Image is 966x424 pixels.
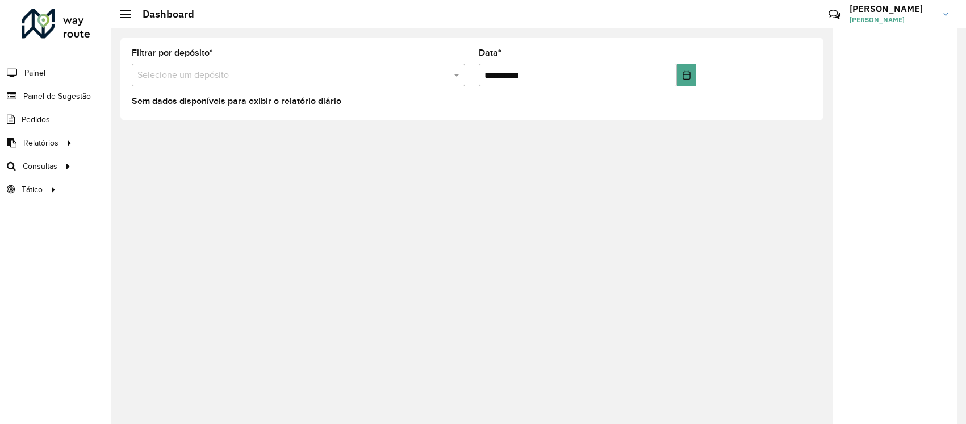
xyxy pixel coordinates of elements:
label: Data [479,46,501,60]
h2: Dashboard [131,8,194,20]
span: Painel de Sugestão [23,90,91,102]
label: Sem dados disponíveis para exibir o relatório diário [132,94,341,108]
span: Relatórios [23,137,58,149]
h3: [PERSON_NAME] [850,3,935,14]
button: Choose Date [677,64,696,86]
a: Contato Rápido [822,2,847,27]
span: Painel [24,67,45,79]
span: Consultas [23,160,57,172]
span: Tático [22,184,43,196]
label: Filtrar por depósito [132,46,213,60]
span: [PERSON_NAME] [850,15,935,25]
span: Pedidos [22,114,50,126]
